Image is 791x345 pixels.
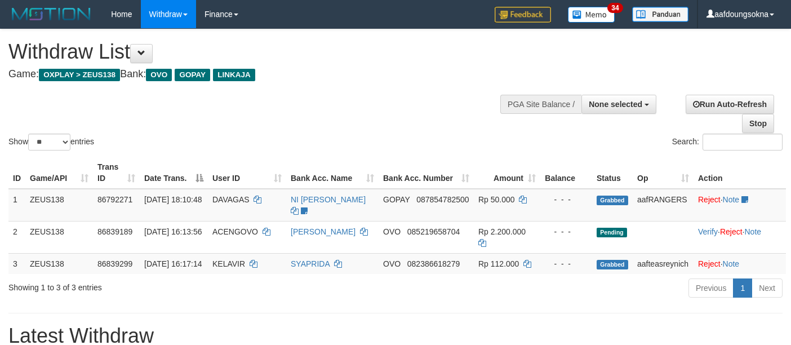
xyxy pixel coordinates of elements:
[720,227,743,236] a: Reject
[495,7,551,23] img: Feedback.jpg
[694,189,786,222] td: ·
[478,259,519,268] span: Rp 112.000
[144,259,202,268] span: [DATE] 16:17:14
[632,7,688,22] img: panduan.png
[8,189,25,222] td: 1
[698,259,721,268] a: Reject
[478,195,515,204] span: Rp 50.000
[500,95,581,114] div: PGA Site Balance /
[97,259,132,268] span: 86839299
[597,260,628,269] span: Grabbed
[633,157,694,189] th: Op: activate to sort column ascending
[25,253,93,274] td: ZEUS138
[212,227,258,236] span: ACENGOVO
[686,95,774,114] a: Run Auto-Refresh
[8,69,516,80] h4: Game: Bank:
[589,100,642,109] span: None selected
[607,3,623,13] span: 34
[694,253,786,274] td: ·
[212,259,245,268] span: KELAVIR
[286,157,379,189] th: Bank Acc. Name: activate to sort column ascending
[97,195,132,204] span: 86792271
[723,195,740,204] a: Note
[93,157,140,189] th: Trans ID: activate to sort column ascending
[146,69,172,81] span: OVO
[633,253,694,274] td: aafteasreynich
[545,194,588,205] div: - - -
[213,69,255,81] span: LINKAJA
[597,228,627,237] span: Pending
[733,278,752,298] a: 1
[144,227,202,236] span: [DATE] 16:13:56
[383,259,401,268] span: OVO
[291,195,366,204] a: NI [PERSON_NAME]
[8,253,25,274] td: 3
[742,114,774,133] a: Stop
[8,221,25,253] td: 2
[8,41,516,63] h1: Withdraw List
[212,195,250,204] span: DAVAGAS
[379,157,474,189] th: Bank Acc. Number: activate to sort column ascending
[540,157,592,189] th: Balance
[478,227,526,236] span: Rp 2.200.000
[407,259,460,268] span: Copy 082386618279 to clipboard
[407,227,460,236] span: Copy 085219658704 to clipboard
[752,278,783,298] a: Next
[39,69,120,81] span: OXPLAY > ZEUS138
[28,134,70,151] select: Showentries
[672,134,783,151] label: Search:
[8,277,321,293] div: Showing 1 to 3 of 3 entries
[545,258,588,269] div: - - -
[383,195,410,204] span: GOPAY
[545,226,588,237] div: - - -
[8,134,94,151] label: Show entries
[633,189,694,222] td: aafRANGERS
[25,189,93,222] td: ZEUS138
[698,195,721,204] a: Reject
[25,221,93,253] td: ZEUS138
[694,157,786,189] th: Action
[291,259,330,268] a: SYAPRIDA
[597,196,628,205] span: Grabbed
[291,227,355,236] a: [PERSON_NAME]
[144,195,202,204] span: [DATE] 18:10:48
[25,157,93,189] th: Game/API: activate to sort column ascending
[8,157,25,189] th: ID
[723,259,740,268] a: Note
[416,195,469,204] span: Copy 087854782500 to clipboard
[97,227,132,236] span: 86839189
[568,7,615,23] img: Button%20Memo.svg
[140,157,208,189] th: Date Trans.: activate to sort column descending
[581,95,656,114] button: None selected
[703,134,783,151] input: Search:
[208,157,286,189] th: User ID: activate to sort column ascending
[474,157,540,189] th: Amount: activate to sort column ascending
[688,278,734,298] a: Previous
[8,6,94,23] img: MOTION_logo.png
[175,69,210,81] span: GOPAY
[744,227,761,236] a: Note
[698,227,718,236] a: Verify
[383,227,401,236] span: OVO
[694,221,786,253] td: · ·
[592,157,633,189] th: Status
